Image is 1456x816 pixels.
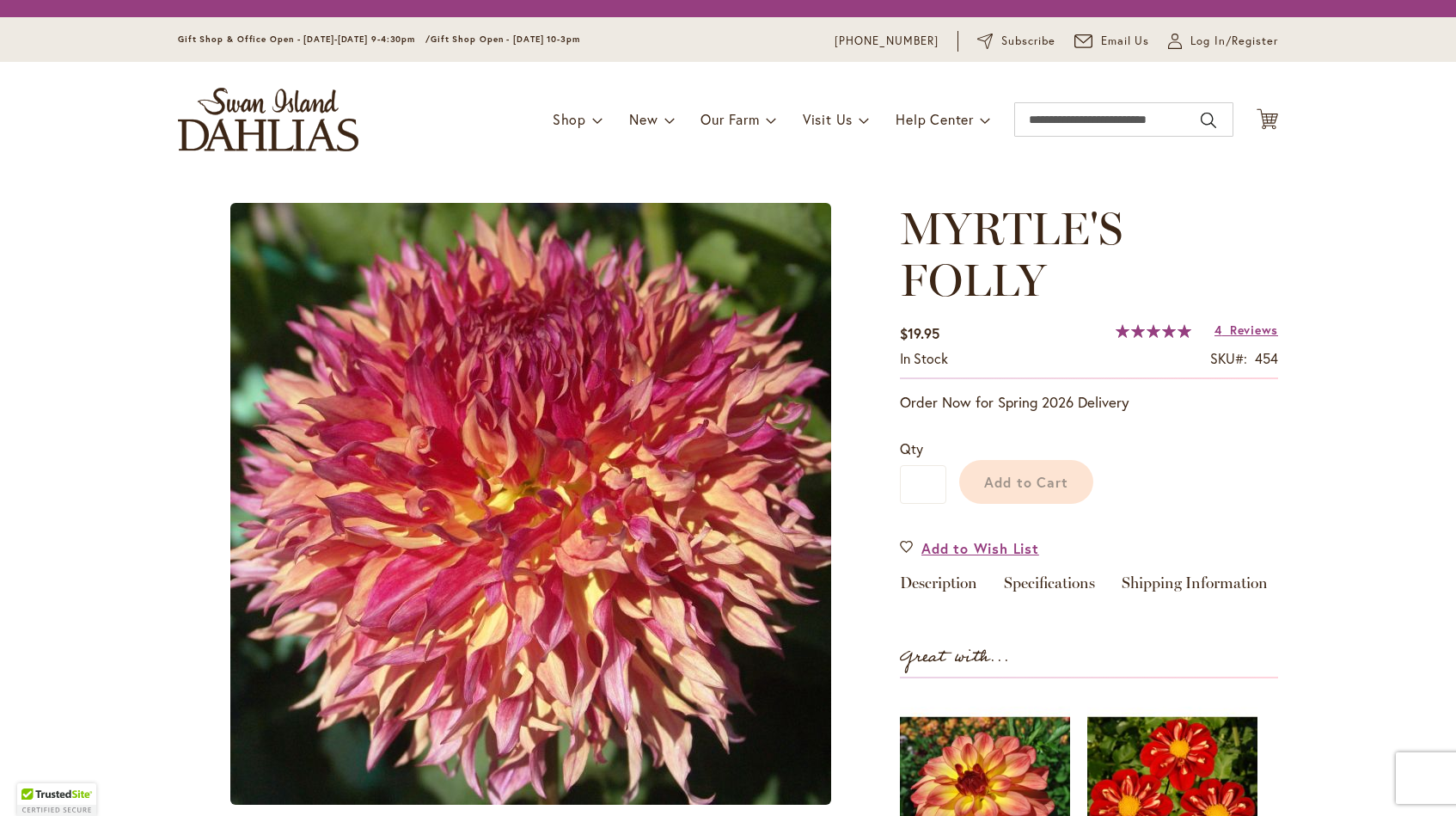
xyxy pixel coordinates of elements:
[900,324,939,342] span: $19.95
[900,643,1010,672] strong: Great with...
[1101,33,1150,50] span: Email Us
[1201,107,1216,134] button: Search
[178,88,358,151] a: store logo
[835,33,939,50] a: [PHONE_NUMBER]
[1255,349,1278,369] div: 454
[896,110,974,128] span: Help Center
[1214,322,1222,338] span: 4
[1001,33,1055,50] span: Subscribe
[629,110,658,128] span: New
[803,110,853,128] span: Visit Us
[900,349,948,369] div: Availability
[700,110,759,128] span: Our Farm
[1210,349,1247,367] strong: SKU
[900,575,977,600] a: Description
[921,538,1039,558] span: Add to Wish List
[900,201,1123,307] span: MYRTLE'S FOLLY
[900,439,923,457] span: Qty
[900,538,1039,558] a: Add to Wish List
[1190,33,1278,50] span: Log In/Register
[230,203,831,805] img: main product photo
[13,755,61,803] iframe: Launch Accessibility Center
[1214,322,1278,338] a: 4 Reviews
[1116,324,1191,338] div: 100%
[900,575,1278,600] div: Detailed Product Info
[1004,575,1095,600] a: Specifications
[1168,33,1278,50] a: Log In/Register
[1230,322,1278,338] span: Reviews
[1122,575,1268,600] a: Shipping Information
[900,349,948,367] span: In stock
[900,392,1278,413] p: Order Now for Spring 2026 Delivery
[431,34,580,45] span: Gift Shop Open - [DATE] 10-3pm
[977,33,1055,50] a: Subscribe
[178,34,431,45] span: Gift Shop & Office Open - [DATE]-[DATE] 9-4:30pm /
[1074,33,1150,50] a: Email Us
[553,110,586,128] span: Shop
